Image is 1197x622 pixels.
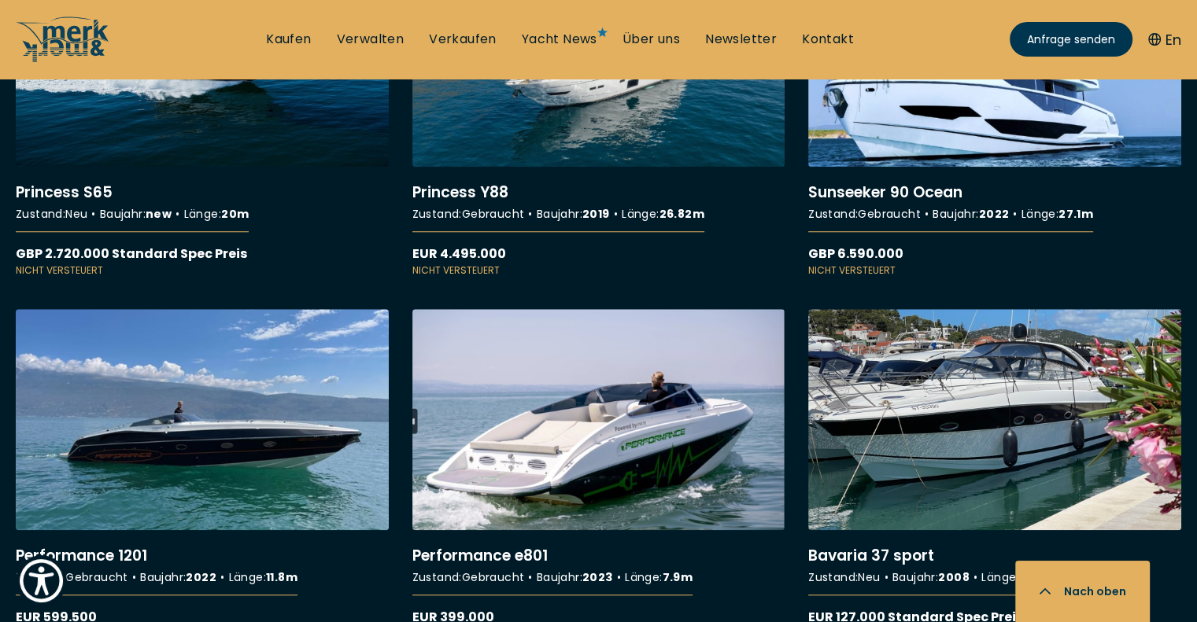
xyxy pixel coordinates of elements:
[16,555,67,606] button: Show Accessibility Preferences
[266,31,311,48] a: Kaufen
[522,31,597,48] a: Yacht News
[1148,29,1181,50] button: En
[1027,31,1115,48] span: Anfrage senden
[802,31,854,48] a: Kontakt
[623,31,680,48] a: Über uns
[1010,22,1132,57] a: Anfrage senden
[337,31,405,48] a: Verwalten
[429,31,497,48] a: Verkaufen
[1015,561,1150,622] button: Nach oben
[705,31,777,48] a: Newsletter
